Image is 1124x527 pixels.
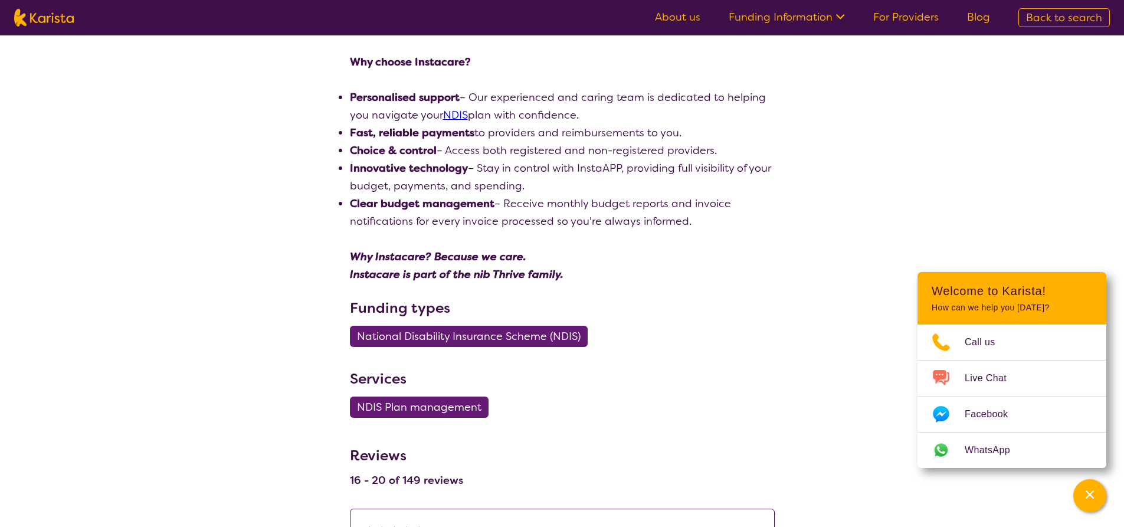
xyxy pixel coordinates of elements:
[350,124,775,142] li: to providers and reimbursements to you.
[350,55,471,69] strong: Why choose Instacare?
[350,161,468,175] strong: Innovative technology
[932,303,1092,313] p: How can we help you [DATE]?
[350,400,496,414] a: NDIS Plan management
[350,297,775,319] h3: Funding types
[350,250,526,264] em: Why Instacare? Because we care.
[350,267,563,281] em: Instacare is part of the nib Thrive family.
[350,473,463,487] h4: 16 - 20 of 149 reviews
[917,272,1106,468] div: Channel Menu
[350,368,775,389] h3: Services
[357,397,481,418] span: NDIS Plan management
[350,197,494,211] strong: Clear budget management
[965,405,1022,423] span: Facebook
[350,439,463,466] h3: Reviews
[1026,11,1102,25] span: Back to search
[965,369,1021,387] span: Live Chat
[350,143,437,158] strong: Choice & control
[350,126,474,140] strong: Fast, reliable payments
[350,329,595,343] a: National Disability Insurance Scheme (NDIS)
[873,10,939,24] a: For Providers
[350,89,775,124] li: – Our experienced and caring team is dedicated to helping you navigate your plan with confidence.
[729,10,845,24] a: Funding Information
[350,90,460,104] strong: Personalised support
[1073,479,1106,512] button: Channel Menu
[917,325,1106,468] ul: Choose channel
[357,326,581,347] span: National Disability Insurance Scheme (NDIS)
[967,10,990,24] a: Blog
[350,195,775,230] li: – Receive monthly budget reports and invoice notifications for every invoice processed so you're ...
[14,9,74,27] img: Karista logo
[350,142,775,159] li: – Access both registered and non-registered providers.
[1018,8,1110,27] a: Back to search
[917,433,1106,468] a: Web link opens in a new tab.
[965,441,1024,459] span: WhatsApp
[655,10,700,24] a: About us
[350,159,775,195] li: – Stay in control with InstaAPP, providing full visibility of your budget, payments, and spending.
[932,284,1092,298] h2: Welcome to Karista!
[965,333,1010,351] span: Call us
[443,108,468,122] a: NDIS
